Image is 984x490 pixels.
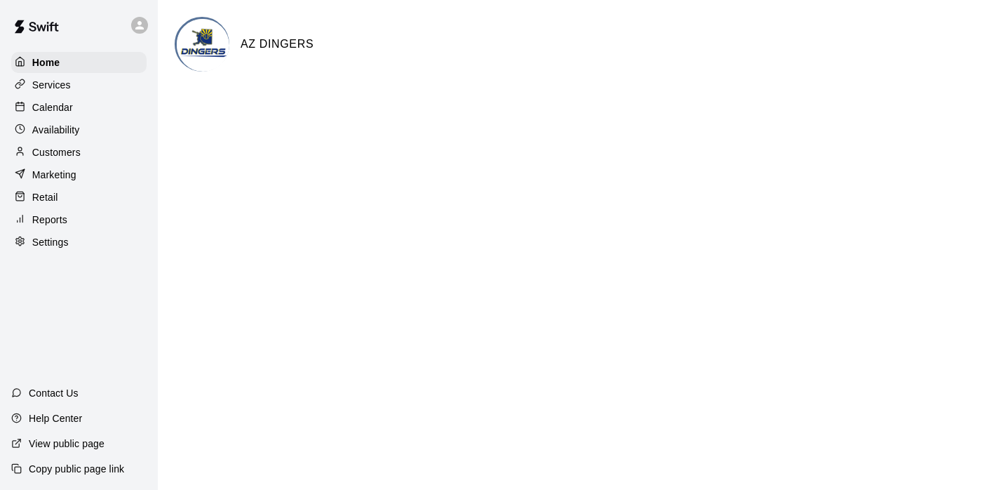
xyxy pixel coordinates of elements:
[29,386,79,400] p: Contact Us
[11,232,147,253] a: Settings
[11,52,147,73] a: Home
[11,119,147,140] a: Availability
[32,145,81,159] p: Customers
[11,142,147,163] a: Customers
[177,19,229,72] img: AZ DINGERS logo
[32,235,69,249] p: Settings
[32,123,80,137] p: Availability
[11,74,147,95] a: Services
[241,35,314,53] h6: AZ DINGERS
[29,411,82,425] p: Help Center
[11,97,147,118] a: Calendar
[32,78,71,92] p: Services
[32,213,67,227] p: Reports
[32,55,60,69] p: Home
[32,100,73,114] p: Calendar
[11,209,147,230] a: Reports
[29,437,105,451] p: View public page
[32,190,58,204] p: Retail
[29,462,124,476] p: Copy public page link
[11,187,147,208] a: Retail
[32,168,76,182] p: Marketing
[11,164,147,185] a: Marketing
